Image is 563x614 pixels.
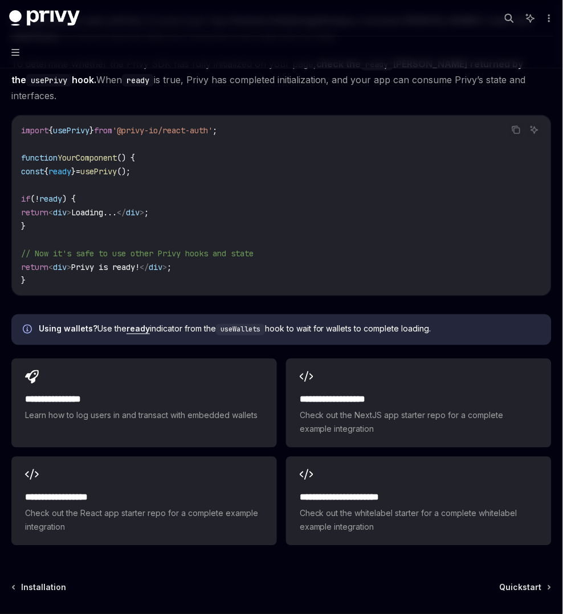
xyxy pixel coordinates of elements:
span: > [67,207,71,218]
span: } [71,166,76,177]
span: ; [167,262,172,272]
span: '@privy-io/react-auth' [112,125,213,136]
a: ready [127,324,150,334]
span: (); [117,166,130,177]
code: useWallets [216,324,265,335]
button: Copy the contents from the code block [509,122,524,137]
span: div [53,262,67,272]
span: div [126,207,140,218]
span: Quickstart [500,582,542,593]
span: </ [117,207,126,218]
button: More actions [542,10,554,26]
svg: Info [23,325,34,336]
span: ) { [62,194,76,204]
span: </ [140,262,149,272]
span: () { [117,153,135,163]
span: Check out the React app starter repo for a complete example integration [25,507,263,534]
span: To determine whether the Privy SDK has fully initialized on your page, When is true, Privy has co... [11,56,552,104]
span: import [21,125,48,136]
span: < [48,207,53,218]
span: < [48,262,53,272]
span: // Now it's safe to use other Privy hooks and state [21,248,254,259]
span: YourComponent [58,153,117,163]
span: ( [30,194,35,204]
span: Use the indicator from the hook to wait for wallets to complete loading. [39,324,540,335]
span: Privy is ready! [71,262,140,272]
span: Installation [21,582,66,593]
span: = [76,166,80,177]
span: > [162,262,167,272]
span: { [48,125,53,136]
a: **** **** **** ****Check out the NextJS app starter repo for a complete example integration [286,359,552,448]
span: div [53,207,67,218]
span: ready [39,194,62,204]
span: ; [144,207,149,218]
span: } [21,276,26,286]
span: from [94,125,112,136]
span: ready [48,166,71,177]
span: Learn how to log users in and transact with embedded wallets [25,409,263,423]
span: usePrivy [53,125,89,136]
a: Installation [13,582,66,593]
span: if [21,194,30,204]
a: Quickstart [500,582,550,593]
span: } [89,125,94,136]
span: Check out the whitelabel starter for a complete whitelabel example integration [300,507,538,534]
span: usePrivy [80,166,117,177]
span: function [21,153,58,163]
span: > [140,207,144,218]
span: } [21,221,26,231]
span: return [21,262,48,272]
span: > [67,262,71,272]
img: dark logo [9,10,80,26]
span: { [44,166,48,177]
a: **** **** **** ***Check out the React app starter repo for a complete example integration [11,457,277,546]
span: ; [213,125,217,136]
button: Ask AI [527,122,542,137]
span: Check out the NextJS app starter repo for a complete example integration [300,409,538,436]
span: return [21,207,48,218]
code: usePrivy [26,74,72,87]
span: Loading... [71,207,117,218]
code: ready [122,74,154,87]
a: **** **** **** *Learn how to log users in and transact with embedded wallets [11,359,277,448]
span: ! [35,194,39,204]
a: **** **** **** **** ***Check out the whitelabel starter for a complete whitelabel example integra... [286,457,552,546]
span: const [21,166,44,177]
span: div [149,262,162,272]
strong: Using wallets? [39,324,97,334]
